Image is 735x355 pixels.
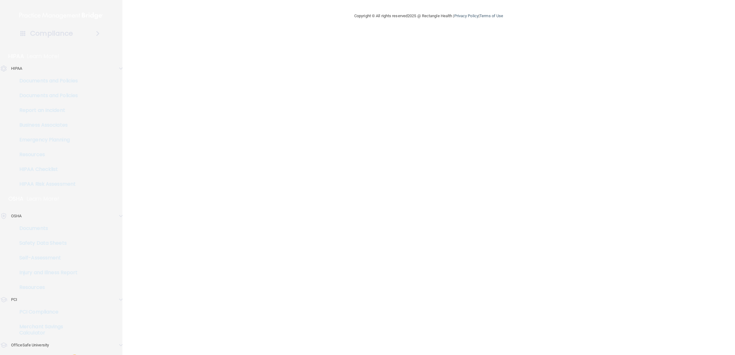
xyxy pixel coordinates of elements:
p: Documents [4,225,88,231]
p: HIPAA Risk Assessment [4,181,88,187]
p: Learn More! [27,195,59,203]
a: Terms of Use [479,14,503,18]
p: Business Associates [4,122,88,128]
h4: Compliance [30,29,73,38]
p: HIPAA [8,53,24,60]
a: Privacy Policy [454,14,479,18]
p: Emergency Planning [4,137,88,143]
p: PCI [11,296,17,303]
img: PMB logo [19,10,103,22]
p: HIPAA Checklist [4,166,88,172]
p: OfficeSafe University [11,341,49,349]
p: Self-Assessment [4,255,88,261]
p: Resources [4,284,88,290]
p: Resources [4,152,88,158]
p: Merchant Savings Calculator [4,324,88,336]
p: OSHA [11,212,22,220]
p: Learn More! [27,53,60,60]
p: Injury and Illness Report [4,270,88,276]
p: Report an Incident [4,107,88,113]
p: Documents and Policies [4,78,88,84]
p: Safety Data Sheets [4,240,88,246]
div: Copyright © All rights reserved 2025 @ Rectangle Health | | [316,6,541,26]
p: PCI Compliance [4,309,88,315]
p: HIPAA [11,65,22,72]
p: OSHA [8,195,24,203]
p: Documents and Policies [4,93,88,99]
